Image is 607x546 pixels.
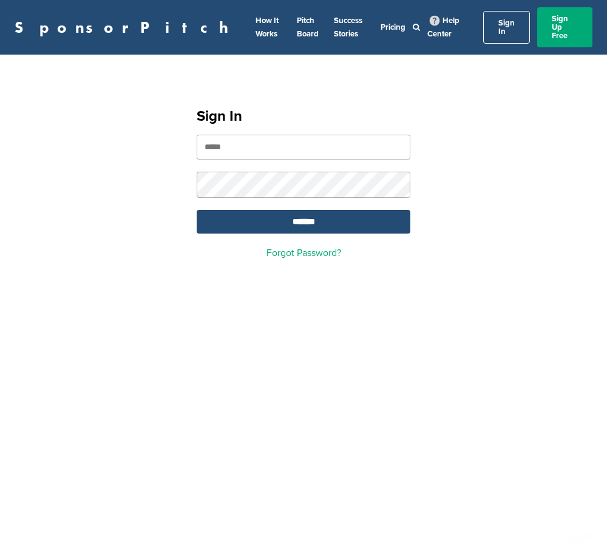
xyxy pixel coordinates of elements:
a: Sign In [483,11,530,44]
a: Forgot Password? [266,247,341,259]
iframe: Button to launch messaging window [558,497,597,536]
a: SponsorPitch [15,19,236,35]
a: How It Works [256,16,279,39]
a: Success Stories [334,16,362,39]
a: Sign Up Free [537,7,592,47]
a: Help Center [427,13,459,41]
a: Pricing [381,22,405,32]
h1: Sign In [197,106,410,127]
a: Pitch Board [297,16,319,39]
